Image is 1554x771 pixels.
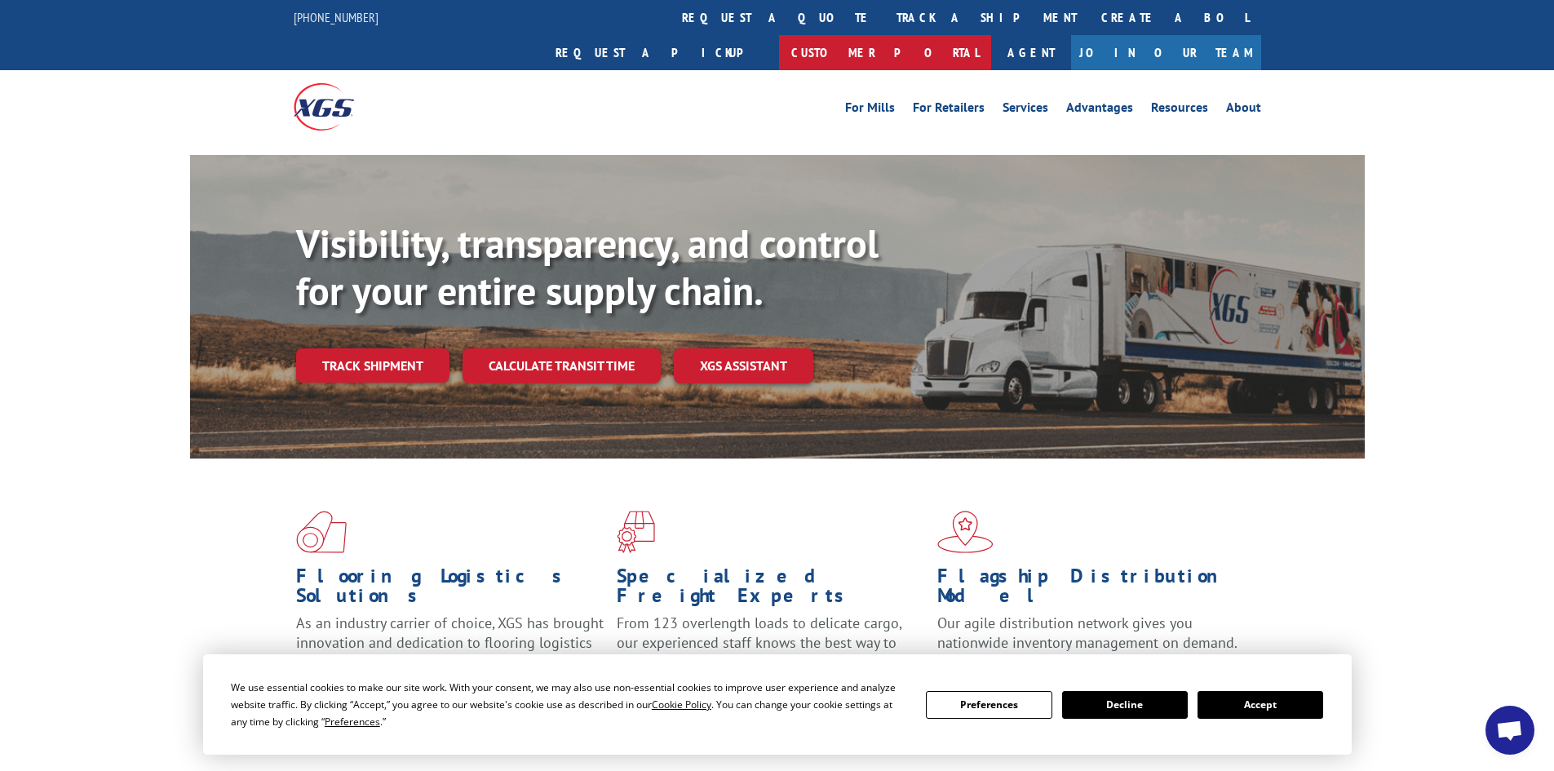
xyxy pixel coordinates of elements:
[294,9,379,25] a: [PHONE_NUMBER]
[1198,691,1323,719] button: Accept
[617,511,655,553] img: xgs-icon-focused-on-flooring-red
[463,348,661,383] a: Calculate transit time
[937,511,994,553] img: xgs-icon-flagship-distribution-model-red
[1071,35,1261,70] a: Join Our Team
[617,566,925,614] h1: Specialized Freight Experts
[543,35,779,70] a: Request a pickup
[296,614,604,671] span: As an industry carrier of choice, XGS has brought innovation and dedication to flooring logistics...
[231,679,906,730] div: We use essential cookies to make our site work. With your consent, we may also use non-essential ...
[296,566,604,614] h1: Flooring Logistics Solutions
[296,348,449,383] a: Track shipment
[203,654,1352,755] div: Cookie Consent Prompt
[1151,101,1208,119] a: Resources
[674,348,813,383] a: XGS ASSISTANT
[779,35,991,70] a: Customer Portal
[937,614,1237,652] span: Our agile distribution network gives you nationwide inventory management on demand.
[845,101,895,119] a: For Mills
[1062,691,1188,719] button: Decline
[296,511,347,553] img: xgs-icon-total-supply-chain-intelligence-red
[1226,101,1261,119] a: About
[1003,101,1048,119] a: Services
[652,698,711,711] span: Cookie Policy
[991,35,1071,70] a: Agent
[937,566,1246,614] h1: Flagship Distribution Model
[1066,101,1133,119] a: Advantages
[1485,706,1534,755] a: Open chat
[617,614,925,686] p: From 123 overlength loads to delicate cargo, our experienced staff knows the best way to move you...
[913,101,985,119] a: For Retailers
[926,691,1051,719] button: Preferences
[296,218,879,316] b: Visibility, transparency, and control for your entire supply chain.
[325,715,380,729] span: Preferences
